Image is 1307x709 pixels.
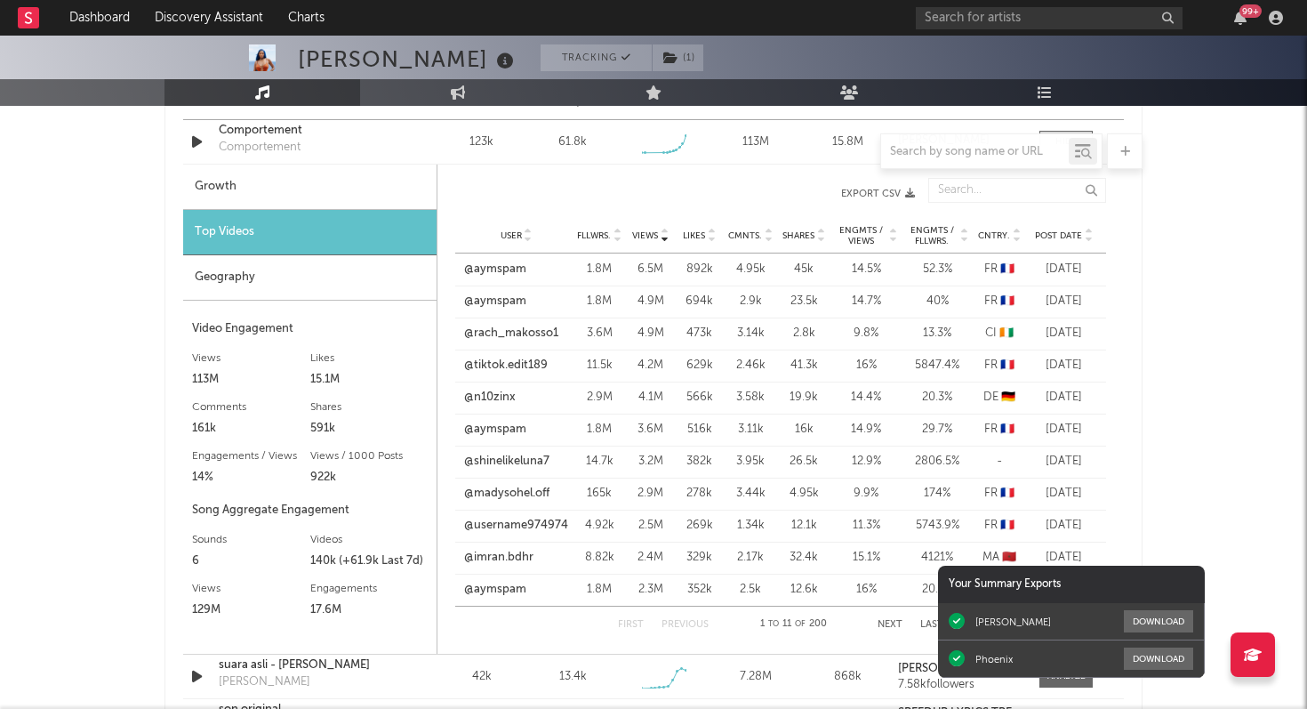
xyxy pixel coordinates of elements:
div: 5847.4 % [906,357,968,375]
a: @madysohel.off [464,485,549,503]
a: @shinelikeluna7 [464,453,549,471]
div: 1 11 200 [744,614,842,635]
div: Shares [310,397,429,418]
a: @aymspam [464,581,526,599]
div: 2806.5 % [906,453,968,471]
div: Growth [183,165,437,210]
div: 7.58k followers [898,679,1022,691]
input: Search by song name or URL [881,145,1069,159]
button: Previous [662,620,709,630]
div: 1.8M [577,293,621,310]
div: 3.95k [728,453,773,471]
div: 140k (+61.9k Last 7d) [310,551,429,572]
button: Download [1124,648,1193,670]
span: of [795,620,806,628]
div: 26.5k [782,453,826,471]
div: 4.95k [782,485,826,503]
div: [DATE] [1030,517,1097,535]
div: 2.17k [728,549,773,567]
span: 🇫🇷 [1000,263,1014,275]
div: Sounds [192,529,310,551]
span: Cntry. [978,230,1010,241]
div: 29.7 % [906,421,968,439]
div: 5743.9 % [906,517,968,535]
div: 892k [679,261,719,278]
a: Comportement [219,122,405,140]
div: [DATE] [1030,261,1097,278]
button: Download [1124,610,1193,632]
div: 15.1 % [835,549,897,567]
div: FR [977,421,1022,439]
a: @aymspam [464,293,526,310]
div: 2.8k [782,325,826,342]
div: [PERSON_NAME] [219,673,310,691]
div: 23.5k [782,293,826,310]
div: 1.8M [577,421,621,439]
div: 2.5k [728,581,773,599]
div: FR [977,261,1022,278]
div: 3.11k [728,421,773,439]
span: 🇫🇷 [1000,423,1014,435]
div: Views / 1000 Posts [310,446,429,467]
div: 2.46k [728,357,773,375]
div: 174 % [906,485,968,503]
div: 382k [679,453,719,471]
div: 12.6k [782,581,826,599]
div: [PERSON_NAME] [298,44,518,74]
div: Song Aggregate Engagement [192,500,428,521]
div: Engagements / Views [192,446,310,467]
div: 14.4 % [835,389,897,407]
div: 16 % [835,581,897,599]
div: Your Summary Exports [938,566,1205,603]
div: 4121 % [906,549,968,567]
strong: [PERSON_NAME] [898,663,990,674]
a: @aymspam [464,261,526,278]
div: [DATE] [1030,485,1097,503]
div: 591k [310,418,429,439]
div: 15.1M [310,369,429,391]
button: (1) [653,44,703,71]
div: 42k [440,668,523,686]
div: Videos [310,529,429,551]
span: 🇩🇪 [1001,391,1015,403]
div: 2.4M [630,549,670,567]
div: 4.92k [577,517,621,535]
input: Search... [928,178,1106,203]
div: 2.5M [630,517,670,535]
div: 14.7 % [835,293,897,310]
div: CI [977,325,1022,342]
div: 45k [782,261,826,278]
button: Last [920,620,943,630]
div: 41.3k [782,357,826,375]
div: 32.4k [782,549,826,567]
div: Engagements [310,578,429,600]
div: 516k [679,421,719,439]
div: 2.9k [728,293,773,310]
div: [DATE] [1030,325,1097,342]
div: 1.34k [728,517,773,535]
div: MA [977,549,1022,567]
a: @imran.bdhr [464,549,533,567]
span: 🇲🇦 [1002,552,1016,563]
button: Tracking [541,44,652,71]
span: 🇫🇷 [1000,520,1014,531]
span: Engmts / Views [835,225,886,246]
button: Export CSV [473,189,915,199]
div: 3.44k [728,485,773,503]
a: @rach_makosso1 [464,325,558,342]
div: Likes [310,348,429,369]
div: 17.6M [310,600,429,621]
span: Likes [683,230,705,241]
div: 3.2M [630,453,670,471]
div: [DATE] [1030,357,1097,375]
div: 566k [679,389,719,407]
div: [DATE] [1030,389,1097,407]
div: 20.3 % [906,389,968,407]
div: 11.5k [577,357,621,375]
div: 19.9k [782,389,826,407]
div: FR [977,485,1022,503]
span: Post Date [1035,230,1082,241]
a: @tiktok.edit189 [464,357,548,375]
div: [DATE] [1030,453,1097,471]
div: suara asli - [PERSON_NAME] [219,657,405,674]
